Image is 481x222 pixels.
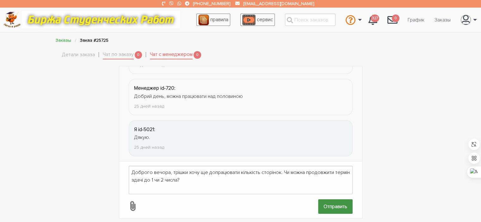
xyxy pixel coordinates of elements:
[403,14,429,26] a: График
[244,1,314,6] a: [EMAIL_ADDRESS][DOMAIN_NAME]
[22,11,180,28] img: motto-12e01f5a76059d5f6a28199ef077b1f78e012cfde436ab5cf1d4517935686d32.gif
[242,15,256,25] img: play_icon-49f7f135c9dc9a03216cfdbccbe1e3994649169d890fb554cedf0eac35a01ba8.png
[363,11,382,28] a: 327
[134,134,347,142] div: Дякую.
[429,14,456,26] a: Заказы
[103,51,134,59] a: Чат по заказу
[56,38,71,43] a: Заказы
[134,144,347,151] div: 25 дней назад
[80,37,108,44] li: Заказ #25725
[382,11,403,28] a: 0
[210,16,228,23] span: правила
[240,14,275,26] a: сервис
[194,51,201,59] span: 0
[3,12,21,28] img: logo-c4363faeb99b52c628a42810ed6dfb4293a56d4e4775eb116515dfe7f33672af.png
[285,14,336,26] input: Поиск заказов
[318,199,353,213] input: Отправить
[193,1,230,6] a: [PHONE_NUMBER]
[135,51,142,59] span: 0
[392,15,399,22] span: 0
[257,16,273,23] span: сервис
[371,15,379,22] span: 327
[134,93,347,101] div: Добрий день, можна працювати над половиною
[62,51,95,59] a: Детали заказа
[134,126,155,133] strong: Я id-5021:
[134,103,347,110] div: 25 дней назад
[198,15,209,25] img: agreement_icon-feca34a61ba7f3d1581b08bc946b2ec1ccb426f67415f344566775c155b7f62c.png
[150,51,193,59] a: Чат с менеджером
[134,85,176,91] strong: Менеджер id-720:
[196,14,230,26] a: правила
